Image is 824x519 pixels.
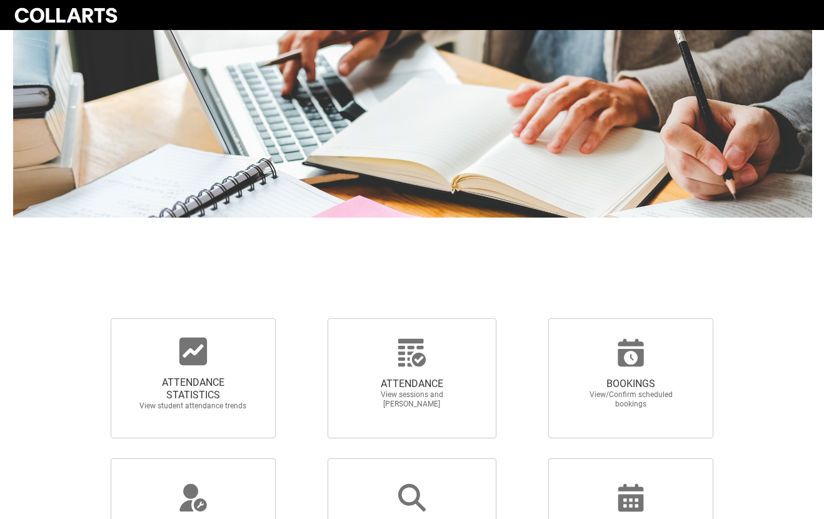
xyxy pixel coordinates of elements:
span: ATTENDANCE STATISTICS [138,376,248,401]
span: View/Confirm scheduled bookings [576,390,686,409]
button: User Profile [805,13,811,14]
span: BOOKINGS [576,378,686,390]
span: View student attendance trends [138,401,248,411]
span: ATTENDANCE [357,378,467,390]
span: View sessions and [PERSON_NAME] [357,390,467,409]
